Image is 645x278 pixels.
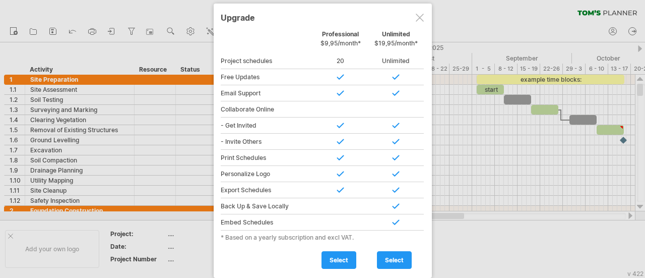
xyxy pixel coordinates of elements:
[321,251,356,269] a: select
[221,8,425,26] div: Upgrade
[374,39,418,47] span: $19,95/month*
[330,256,348,264] span: select
[221,234,425,241] div: * Based on a yearly subscription and excl VAT.
[368,53,424,69] div: Unlimited
[313,53,368,69] div: 20
[385,256,404,264] span: select
[313,30,368,52] div: Professional
[221,101,313,118] div: Collaborate Online
[221,150,313,166] div: Print Schedules
[221,85,313,101] div: Email Support
[221,214,313,231] div: Embed Schedules
[221,134,313,150] div: - Invite Others
[221,198,313,214] div: Back Up & Save Locally
[368,30,424,52] div: Unlimited
[221,118,313,134] div: - Get Invited
[320,39,361,47] span: $9,95/month*
[221,69,313,85] div: Free Updates
[221,53,313,69] div: Project schedules
[377,251,412,269] a: select
[221,166,313,182] div: Personalize Logo
[221,182,313,198] div: Export Schedules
